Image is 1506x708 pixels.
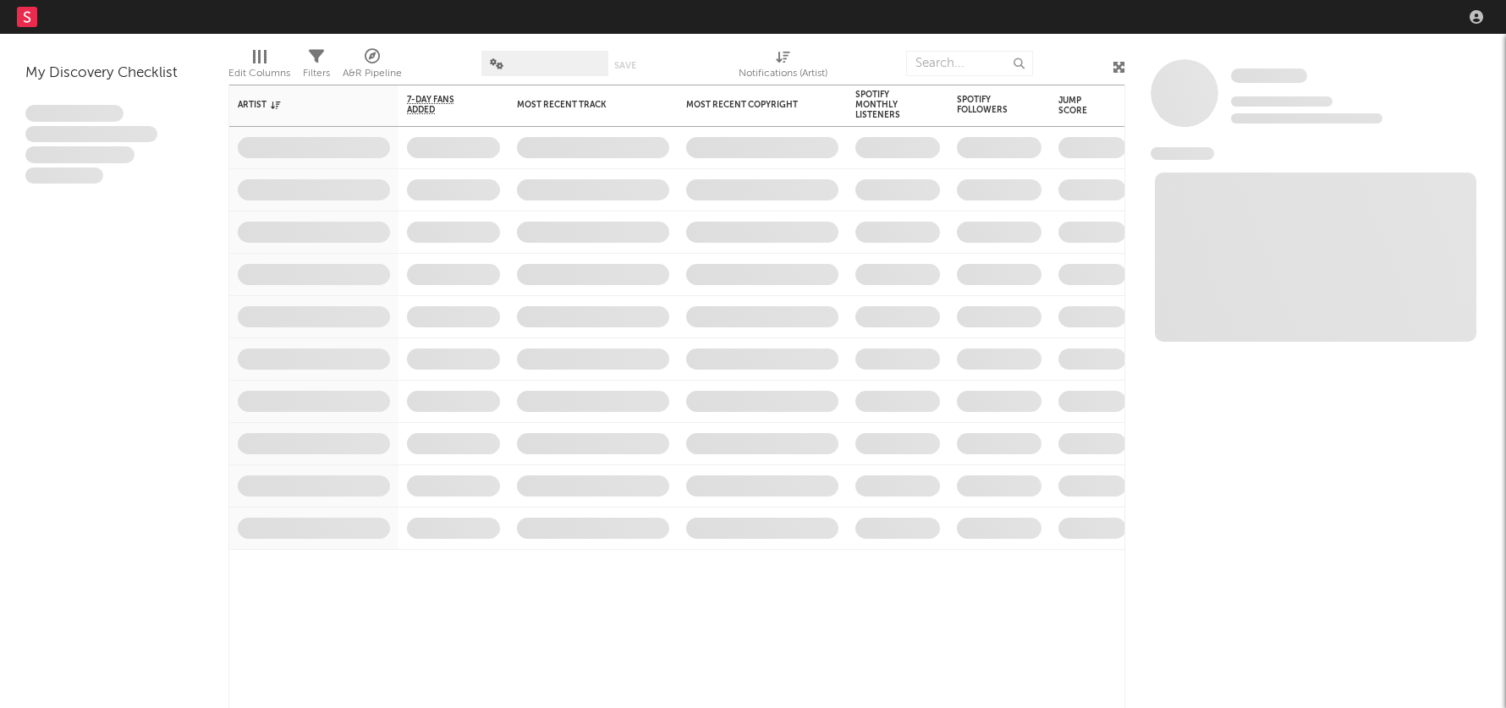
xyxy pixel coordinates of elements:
div: Spotify Monthly Listeners [855,90,915,120]
div: Filters [303,63,330,84]
div: Jump Score [1058,96,1101,116]
div: Edit Columns [228,63,290,84]
div: A&R Pipeline [343,42,402,91]
div: Notifications (Artist) [739,42,827,91]
div: Filters [303,42,330,91]
span: Aliquam viverra [25,167,103,184]
div: Edit Columns [228,42,290,91]
div: Notifications (Artist) [739,63,827,84]
span: Integer aliquet in purus et [25,126,157,143]
span: Praesent ac interdum [25,146,135,163]
span: Lorem ipsum dolor [25,105,124,122]
span: Tracking Since: [DATE] [1231,96,1333,107]
a: Some Artist [1231,68,1307,85]
span: News Feed [1151,147,1214,160]
span: 7-Day Fans Added [407,95,475,115]
div: Artist [238,100,365,110]
div: My Discovery Checklist [25,63,203,84]
div: Most Recent Copyright [686,100,813,110]
input: Search... [906,51,1033,76]
div: A&R Pipeline [343,63,402,84]
span: Some Artist [1231,69,1307,83]
div: Spotify Followers [957,95,1016,115]
button: Save [614,61,636,70]
span: 0 fans last week [1231,113,1382,123]
div: Most Recent Track [517,100,644,110]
